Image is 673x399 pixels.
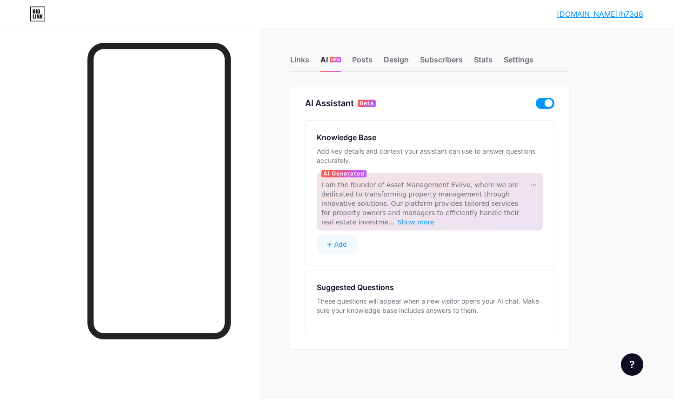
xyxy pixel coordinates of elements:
span: NEW [331,57,340,62]
div: Posts [352,54,373,71]
div: Knowledge Base [317,132,376,143]
div: Settings [504,54,533,71]
div: AI [320,54,341,71]
div: Suggested Questions [317,282,394,293]
a: [DOMAIN_NAME]/h73d8 [557,8,643,20]
div: These questions will appear when a new visitor opens your AI chat. Make sure your knowledge base ... [317,297,543,315]
span: AI Generated [323,170,365,177]
span: I am the founder of Asset Management Eviivo, where we are dedicated to transforming property mana... [321,181,519,226]
div: Subscribers [420,54,463,71]
div: Links [290,54,309,71]
span: Beta [360,100,374,107]
span: Show more [398,218,434,226]
div: Design [384,54,409,71]
button: + Add [317,235,357,254]
div: AI Assistant [305,98,354,109]
div: Add key details and context your assistant can use to answer questions accurately. [317,147,543,165]
div: Stats [474,54,493,71]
